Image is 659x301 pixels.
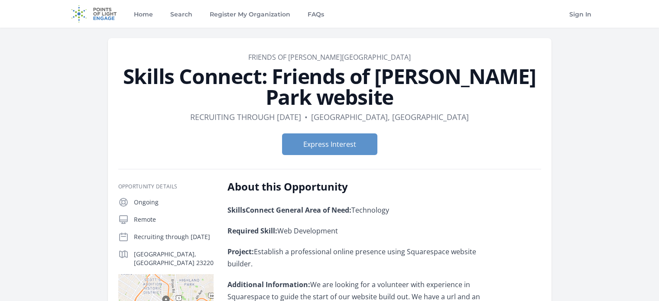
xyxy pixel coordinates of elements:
[282,133,377,155] button: Express Interest
[134,215,214,224] p: Remote
[227,225,481,237] p: Web Development
[227,280,310,289] b: Additional Information:
[227,246,481,270] p: Establish a professional online presence using Squarespace website builder.
[190,111,301,123] dd: Recruiting through [DATE]
[134,250,214,267] p: [GEOGRAPHIC_DATA], [GEOGRAPHIC_DATA] 23220
[118,66,541,107] h1: Skills Connect: Friends of [PERSON_NAME] Park website
[134,198,214,207] p: Ongoing
[248,52,411,62] a: Friends of [PERSON_NAME][GEOGRAPHIC_DATA]
[311,111,469,123] dd: [GEOGRAPHIC_DATA], [GEOGRAPHIC_DATA]
[227,247,254,256] b: Project:
[305,111,308,123] div: •
[227,180,481,194] h2: About this Opportunity
[227,204,481,216] p: Technology
[118,183,214,190] h3: Opportunity Details
[134,233,214,241] p: Recruiting through [DATE]
[227,226,277,236] b: Required Skill:
[227,205,351,215] b: SkillsConnect General Area of Need:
